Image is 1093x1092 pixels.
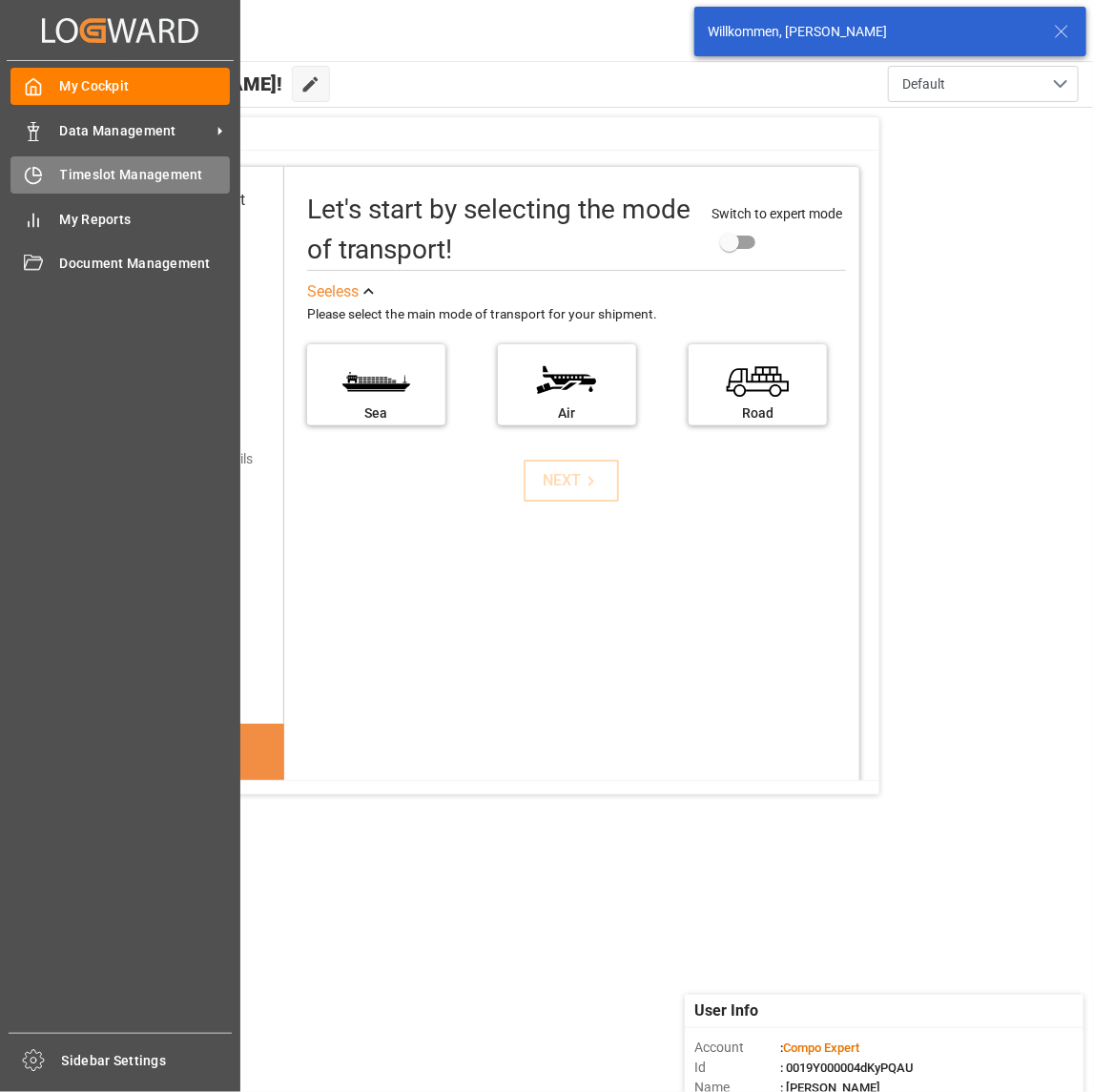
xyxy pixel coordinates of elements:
[507,403,627,423] div: Air
[780,1061,914,1075] span: : 0019Y000004dKyPQAU
[10,245,230,282] a: Document Management
[10,156,230,194] a: Timeslot Management
[902,74,945,94] span: Default
[60,121,211,141] span: Data Management
[62,1051,233,1071] span: Sidebar Settings
[10,200,230,237] a: My Reports
[698,403,817,423] div: Road
[60,254,231,274] span: Document Management
[694,999,758,1022] span: User Info
[77,66,282,102] span: Hello [PERSON_NAME]!
[60,165,231,185] span: Timeslot Management
[134,449,253,469] div: Add shipping details
[307,280,359,303] div: See less
[708,22,1036,42] div: Willkommen, [PERSON_NAME]
[543,469,601,492] div: NEXT
[60,76,231,96] span: My Cockpit
[783,1040,859,1055] span: Compo Expert
[694,1058,780,1078] span: Id
[10,68,230,105] a: My Cockpit
[694,1038,780,1058] span: Account
[307,303,846,325] div: Please select the main mode of transport for your shipment.
[780,1040,859,1055] span: :
[524,460,619,502] button: NEXT
[317,403,436,423] div: Sea
[711,206,843,221] span: Switch to expert mode
[888,66,1079,102] button: open menu
[60,210,231,230] span: My Reports
[307,190,692,270] div: Let's start by selecting the mode of transport!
